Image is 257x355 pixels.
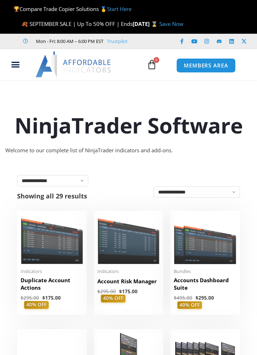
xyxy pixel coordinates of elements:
[24,301,49,309] span: 40% OFF
[174,295,192,301] bdi: 495.00
[42,295,61,301] bdi: 175.00
[184,63,228,68] span: MEMBERS AREA
[101,295,125,302] span: 40% OFF
[42,295,45,301] span: $
[97,268,160,274] span: Indicators
[196,295,198,301] span: $
[174,268,236,274] span: Bundles
[107,37,128,45] a: Trustpilot
[5,146,252,155] div: Welcome to our complete list of NinjaTrader indicators and add-ons.
[5,110,252,140] h1: NinjaTrader Software
[97,288,100,295] span: $
[21,20,133,27] span: 🍂 SEPTEMBER SALE | Up To 50% OFF | Ends
[21,277,83,295] a: Duplicate Account Actions
[21,295,39,301] bdi: 295.00
[159,20,183,27] a: Save Now
[176,58,236,73] a: MEMBERS AREA
[3,58,28,71] div: Menu Toggle
[136,54,167,75] a: 0
[14,6,19,12] img: 🏆
[97,278,160,289] a: Account Risk Manager
[174,295,177,301] span: $
[14,5,132,12] span: Compare Trade Copier Solutions 🥇
[119,288,138,295] bdi: 175.00
[36,51,112,77] img: LogoAI | Affordable Indicators – NinjaTrader
[177,301,202,309] span: 40% OFF
[97,214,160,264] img: Account Risk Manager
[133,20,159,27] strong: [DATE] ⌛
[119,288,122,295] span: $
[21,268,83,274] span: Indicators
[17,193,87,199] p: Showing all 29 results
[154,186,240,198] select: Shop order
[196,295,214,301] bdi: 295.00
[21,277,83,291] h2: Duplicate Account Actions
[174,277,236,291] h2: Accounts Dashboard Suite
[107,5,132,12] a: Start Here
[34,37,103,45] span: Mon - Fri: 8:00 AM – 6:00 PM EST
[97,288,116,295] bdi: 295.00
[97,278,160,285] h2: Account Risk Manager
[174,277,236,295] a: Accounts Dashboard Suite
[21,214,83,264] img: Duplicate Account Actions
[21,295,23,301] span: $
[174,214,236,264] img: Accounts Dashboard Suite
[154,57,159,63] span: 0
